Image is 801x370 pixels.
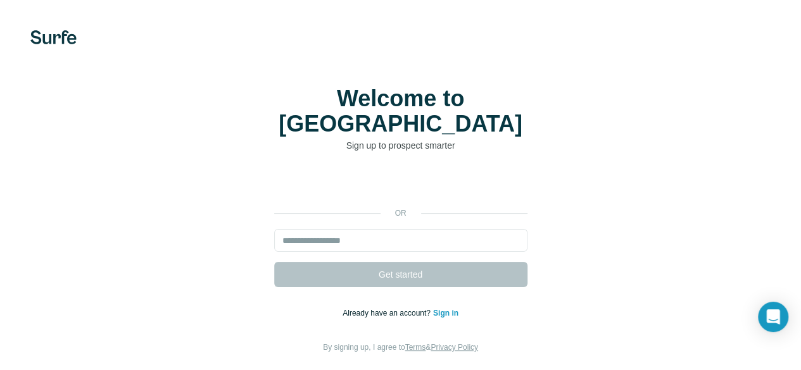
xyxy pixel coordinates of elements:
[323,343,478,352] span: By signing up, I agree to &
[381,207,421,219] p: or
[758,302,788,332] div: Open Intercom Messenger
[431,343,478,352] a: Privacy Policy
[433,309,458,318] a: Sign in
[343,309,433,318] span: Already have an account?
[274,86,527,137] h1: Welcome to [GEOGRAPHIC_DATA]
[274,139,527,152] p: Sign up to prospect smarter
[268,171,534,199] iframe: Sign in with Google Button
[405,343,426,352] a: Terms
[30,30,77,44] img: Surfe's logo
